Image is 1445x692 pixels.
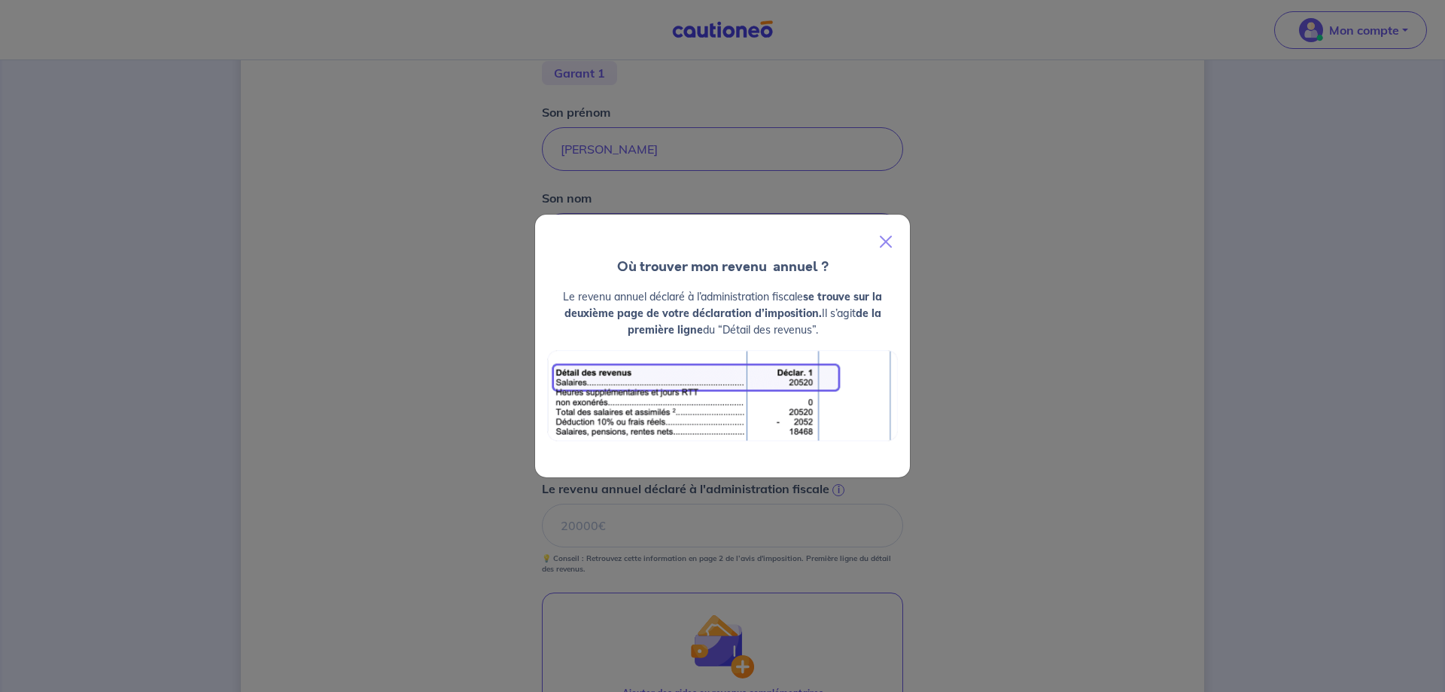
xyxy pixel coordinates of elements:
[535,257,910,276] h4: Où trouver mon revenu annuel ?
[628,306,881,337] strong: de la première ligne
[547,288,898,338] p: Le revenu annuel déclaré à l’administration fiscale Il s’agit du “Détail des revenus”.
[564,290,883,320] strong: se trouve sur la deuxième page de votre déclaration d’imposition.
[868,221,904,263] button: Close
[547,350,898,441] img: exemple_revenu.png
